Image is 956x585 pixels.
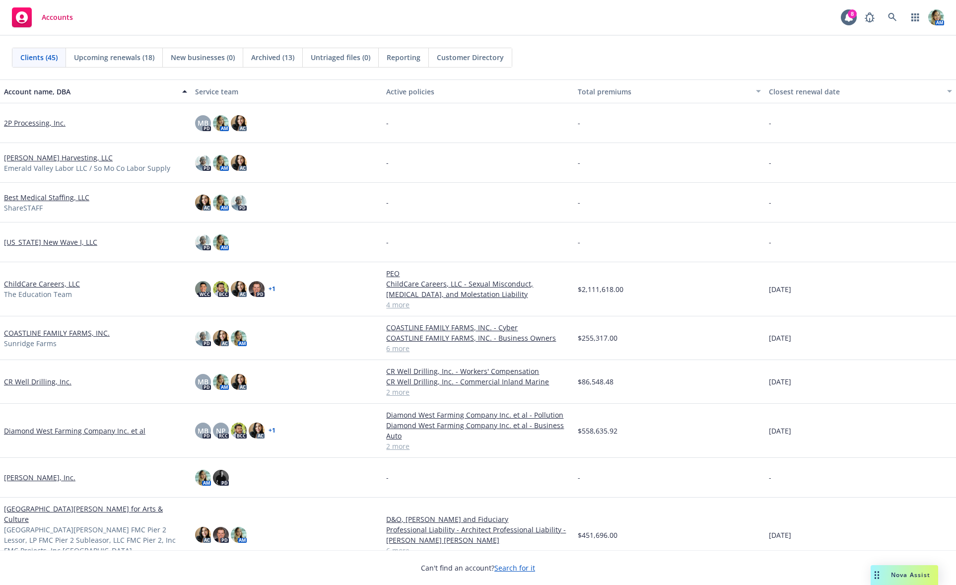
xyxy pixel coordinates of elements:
[4,152,113,163] a: [PERSON_NAME] Harvesting, LLC
[4,192,89,203] a: Best Medical Staffing, LLC
[231,115,247,131] img: photo
[769,197,771,208] span: -
[871,565,938,585] button: Nova Assist
[848,9,857,18] div: 8
[769,426,791,436] span: [DATE]
[195,330,211,346] img: photo
[769,376,791,387] span: [DATE]
[8,3,77,31] a: Accounts
[74,52,154,63] span: Upcoming renewals (18)
[386,237,389,247] span: -
[769,472,771,483] span: -
[578,284,623,294] span: $2,111,618.00
[42,13,73,21] span: Accounts
[386,118,389,128] span: -
[195,86,378,97] div: Service team
[386,387,569,397] a: 2 more
[231,423,247,439] img: photo
[213,115,229,131] img: photo
[251,52,294,63] span: Archived (13)
[4,203,43,213] span: ShareSTAFF
[578,376,614,387] span: $86,548.48
[311,52,370,63] span: Untriaged files (0)
[421,563,535,573] span: Can't find an account?
[195,527,211,543] img: photo
[213,330,229,346] img: photo
[216,426,226,436] span: NP
[231,155,247,171] img: photo
[171,52,235,63] span: New businesses (0)
[231,527,247,543] img: photo
[387,52,420,63] span: Reporting
[578,333,617,343] span: $255,317.00
[386,157,389,168] span: -
[386,279,569,299] a: ChildCare Careers, LLC - Sexual Misconduct, [MEDICAL_DATA], and Molestation Liability
[386,420,569,441] a: Diamond West Farming Company Inc. et al - Business Auto
[213,470,229,486] img: photo
[883,7,902,27] a: Search
[386,322,569,333] a: COASTLINE FAMILY FARMS, INC. - Cyber
[494,563,535,573] a: Search for it
[213,195,229,211] img: photo
[191,79,382,103] button: Service team
[386,472,389,483] span: -
[386,366,569,376] a: CR Well Drilling, Inc. - Workers' Compensation
[382,79,573,103] button: Active policies
[4,328,110,338] a: COASTLINE FAMILY FARMS, INC.
[386,545,569,556] a: 6 more
[769,530,791,540] span: [DATE]
[4,376,71,387] a: CR Well Drilling, Inc.
[198,118,208,128] span: MB
[578,157,580,168] span: -
[195,155,211,171] img: photo
[578,86,750,97] div: Total premiums
[249,281,265,297] img: photo
[4,472,75,483] a: [PERSON_NAME], Inc.
[231,195,247,211] img: photo
[386,514,569,524] a: D&O, [PERSON_NAME] and Fiduciary
[231,281,247,297] img: photo
[231,374,247,390] img: photo
[386,343,569,354] a: 6 more
[928,9,944,25] img: photo
[386,197,389,208] span: -
[4,163,170,173] span: Emerald Valley Labor LLC / So Mo Co Labor Supply
[198,426,208,436] span: MB
[769,333,791,343] span: [DATE]
[4,237,97,247] a: [US_STATE] New Wave I, LLC
[386,268,569,279] a: PEO
[578,197,580,208] span: -
[871,565,883,585] div: Drag to move
[213,527,229,543] img: photo
[769,284,791,294] span: [DATE]
[195,281,211,297] img: photo
[195,470,211,486] img: photo
[769,237,771,247] span: -
[905,7,925,27] a: Switch app
[20,52,58,63] span: Clients (45)
[4,338,57,349] span: Sunridge Farms
[769,86,941,97] div: Closest renewal date
[213,281,229,297] img: photo
[386,333,569,343] a: COASTLINE FAMILY FARMS, INC. - Business Owners
[578,118,580,128] span: -
[386,299,569,310] a: 4 more
[4,86,176,97] div: Account name, DBA
[769,118,771,128] span: -
[4,279,80,289] a: ChildCare Careers, LLC
[4,524,187,566] span: [GEOGRAPHIC_DATA][PERSON_NAME] FMC Pier 2 Lessor, LP FMC Pier 2 Subleasor, LLC FMC Pier 2, Inc FM...
[578,237,580,247] span: -
[437,52,504,63] span: Customer Directory
[578,426,617,436] span: $558,635.92
[386,410,569,420] a: Diamond West Farming Company Inc. et al - Pollution
[386,376,569,387] a: CR Well Drilling, Inc. - Commercial Inland Marine
[4,426,145,436] a: Diamond West Farming Company Inc. et al
[860,7,880,27] a: Report a Bug
[195,234,211,250] img: photo
[269,286,275,292] a: + 1
[213,155,229,171] img: photo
